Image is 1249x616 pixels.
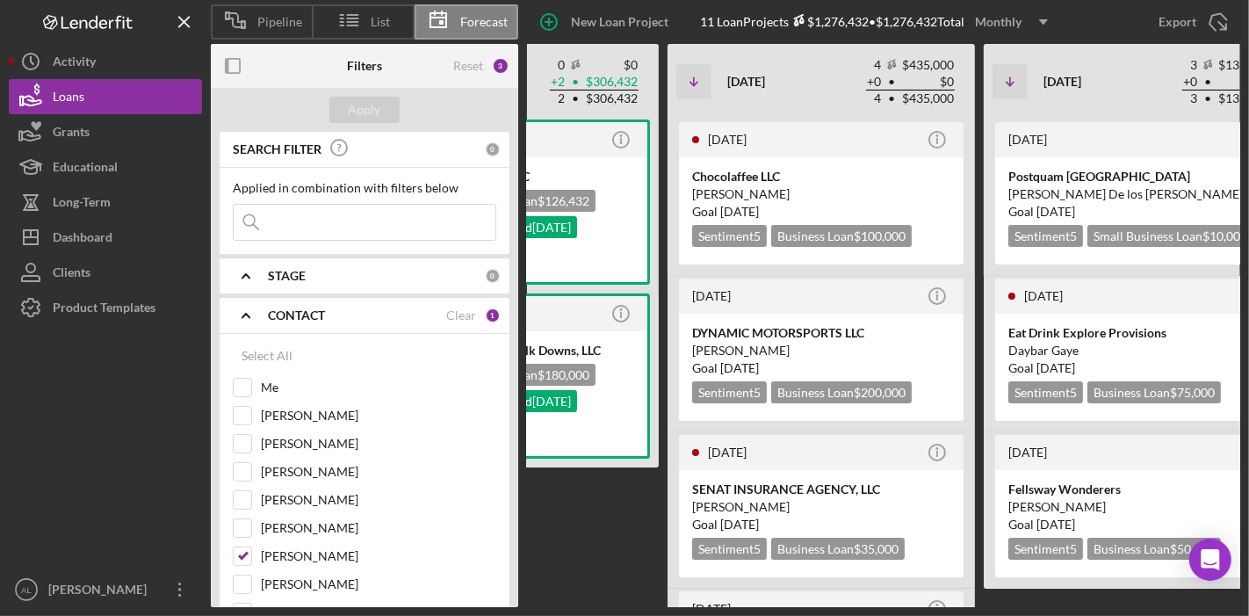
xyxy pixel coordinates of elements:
time: 2025-06-20 11:17 [708,132,747,147]
div: Product Templates [53,290,155,330]
a: [DATE]Chocolaffee LLC[PERSON_NAME]Goal [DATE]Sentiment5Business Loan$100,000 [676,120,966,267]
label: [PERSON_NAME] [261,576,496,593]
div: Business Loan $50,000 [1087,538,1221,560]
div: Loans [53,79,84,119]
div: Clients [53,255,90,294]
button: Educational [9,149,202,185]
button: Clients [9,255,202,290]
label: [PERSON_NAME] [261,491,496,509]
div: New Loan Project [571,4,668,40]
time: 07/30/2025 [720,517,759,532]
time: 08/01/2025 [1036,517,1075,532]
div: Closed [DATE] [488,390,577,412]
span: List [372,15,391,29]
button: New Loan Project [527,4,686,40]
time: 2025-04-28 19:01 [708,445,747,460]
div: 3 [492,57,509,75]
label: Me [261,379,496,396]
time: 2025-01-29 17:16 [1024,288,1063,303]
b: [DATE] [727,74,765,89]
td: + 0 [1182,74,1198,91]
div: Activity [53,44,96,83]
label: [PERSON_NAME] [261,547,496,565]
button: AL[PERSON_NAME] [9,572,202,607]
button: Monthly [964,9,1058,35]
div: Sentiment 5 [692,381,767,403]
time: 2025-04-30 16:10 [1008,445,1047,460]
div: Monthly [975,9,1022,35]
button: Activity [9,44,202,79]
span: Goal [692,204,759,219]
div: Long-Term [53,185,111,224]
span: • [570,93,581,105]
div: Business Loan $75,000 [1087,381,1221,403]
td: $306,432 [585,91,639,107]
button: Loans [9,79,202,114]
label: [PERSON_NAME] [261,463,496,481]
time: 08/30/2025 [1036,204,1075,219]
div: Chocolaffee LLC [692,168,950,185]
div: [PERSON_NAME] [692,498,950,516]
button: Export [1141,4,1240,40]
div: [PERSON_NAME] [692,342,950,359]
td: $306,432 [585,74,639,91]
div: Sentiment 5 [692,538,767,560]
div: Business Loan $200,000 [771,381,912,403]
td: + 2 [550,74,566,91]
b: CONTACT [268,308,325,322]
div: Select All [242,338,292,373]
div: $1,276,432 [789,14,869,29]
span: Pipeline [257,15,302,29]
div: Grants [53,114,90,154]
td: $0 [901,74,955,91]
div: Educational [53,149,118,189]
div: 0 [485,141,501,157]
span: Goal [692,517,759,532]
button: Apply [329,97,400,123]
div: Sentiment 5 [1008,381,1083,403]
div: Business Loan $100,000 [771,225,912,247]
span: Goal [692,360,759,375]
b: [DATE] [1043,74,1081,89]
label: [PERSON_NAME] [261,519,496,537]
div: Applied in combination with filters below [233,181,496,195]
div: Business Loan $35,000 [771,538,905,560]
span: • [886,93,897,105]
b: SEARCH FILTER [233,142,321,156]
time: 07/30/2025 [720,204,759,219]
div: DYNAMIC MOTORSPORTS LLC [692,324,950,342]
time: 07/30/2025 [720,360,759,375]
td: + 0 [866,74,882,91]
div: 11 Loan Projects • $1,276,432 Total [700,9,1058,35]
label: [PERSON_NAME] [261,435,496,453]
td: 4 [866,91,882,107]
a: [DATE]SENAT INSURANCE AGENCY, LLC[PERSON_NAME]Goal [DATE]Sentiment5Business Loan$35,000 [676,432,966,580]
div: Clear [446,308,476,322]
button: Dashboard [9,220,202,255]
a: Product Templates [9,290,202,325]
td: 3 [1182,91,1198,107]
b: STAGE [268,269,306,283]
div: Apply [349,97,381,123]
time: 08/30/2025 [1036,360,1075,375]
button: Long-Term [9,185,202,220]
button: Grants [9,114,202,149]
td: $435,000 [901,91,955,107]
span: • [570,76,581,88]
div: [PERSON_NAME] [692,185,950,203]
div: Sentiment 5 [692,225,767,247]
div: [PERSON_NAME] [44,572,158,612]
a: [DATE]DYNAMIC MOTORSPORTS LLC[PERSON_NAME]Goal [DATE]Sentiment5Business Loan$200,000 [676,276,966,424]
span: • [1202,76,1213,88]
td: 3 [1182,57,1198,74]
div: Reset [453,59,483,73]
div: 0 [485,268,501,284]
div: SENAT INSURANCE AGENCY, LLC [692,481,950,498]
